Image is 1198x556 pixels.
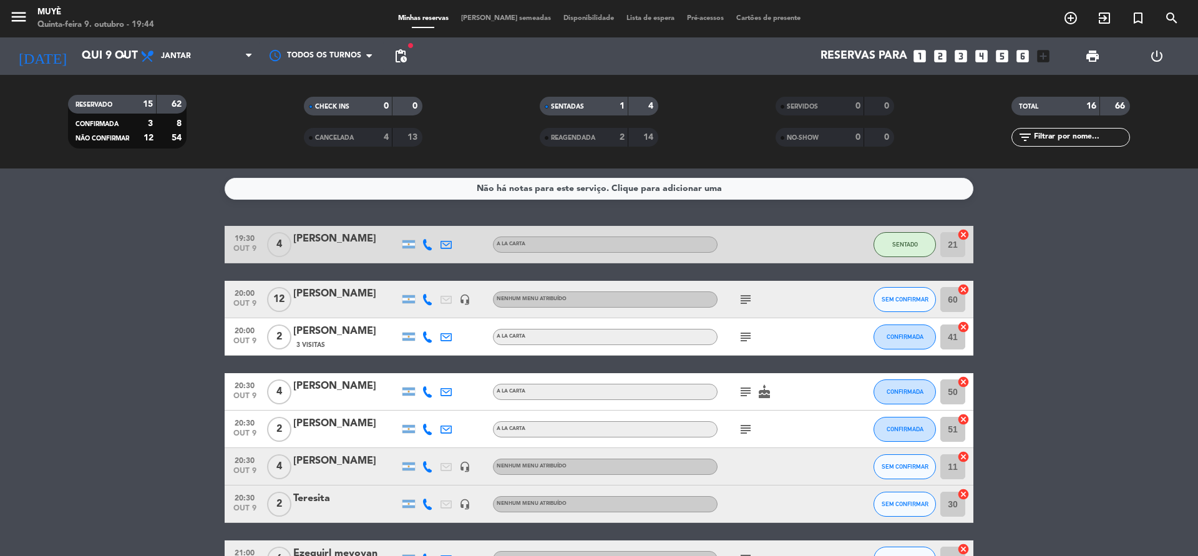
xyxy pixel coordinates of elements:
[884,133,892,142] strong: 0
[620,15,681,22] span: Lista de espera
[1097,11,1112,26] i: exit_to_app
[882,296,928,303] span: SEM CONFIRMAR
[315,104,349,110] span: CHECK INS
[497,501,567,506] span: Nenhum menu atribuído
[884,102,892,110] strong: 0
[477,182,722,196] div: Não há notas para este serviço. Clique para adicionar uma
[172,134,184,142] strong: 54
[551,104,584,110] span: SENTADAS
[620,102,625,110] strong: 1
[293,231,399,247] div: [PERSON_NAME]
[293,453,399,469] div: [PERSON_NAME]
[161,52,191,61] span: Jantar
[953,48,969,64] i: looks_3
[143,100,153,109] strong: 15
[293,416,399,432] div: [PERSON_NAME]
[892,241,918,248] span: SENTADO
[9,7,28,26] i: menu
[497,334,525,339] span: A LA CARTA
[229,300,260,314] span: out 9
[1085,49,1100,64] span: print
[874,287,936,312] button: SEM CONFIRMAR
[393,49,408,64] span: pending_actions
[172,100,184,109] strong: 62
[1033,130,1129,144] input: Filtrar por nome...
[497,464,567,469] span: Nenhum menu atribuído
[738,384,753,399] i: subject
[957,543,970,555] i: cancel
[757,384,772,399] i: cake
[912,48,928,64] i: looks_one
[557,15,620,22] span: Disponibilidade
[177,119,184,128] strong: 8
[497,389,525,394] span: A LA CARTA
[229,230,260,245] span: 19:30
[1086,102,1096,110] strong: 16
[957,283,970,296] i: cancel
[1124,37,1189,75] div: LOG OUT
[1018,130,1033,145] i: filter_list
[384,102,389,110] strong: 0
[407,133,420,142] strong: 13
[229,285,260,300] span: 20:00
[293,286,399,302] div: [PERSON_NAME]
[9,42,75,70] i: [DATE]
[148,119,153,128] strong: 3
[1149,49,1164,64] i: power_settings_new
[957,321,970,333] i: cancel
[267,417,291,442] span: 2
[1035,48,1051,64] i: add_box
[293,490,399,507] div: Teresita
[874,324,936,349] button: CONFIRMADA
[229,392,260,406] span: out 9
[738,422,753,437] i: subject
[229,245,260,259] span: out 9
[882,463,928,470] span: SEM CONFIRMAR
[882,500,928,507] span: SEM CONFIRMAR
[459,294,470,305] i: headset_mic
[855,102,860,110] strong: 0
[296,340,325,350] span: 3 Visitas
[620,133,625,142] strong: 2
[229,467,260,481] span: out 9
[887,333,923,340] span: CONFIRMADA
[459,461,470,472] i: headset_mic
[497,426,525,431] span: A LA CARTA
[787,104,818,110] span: SERVIDOS
[384,133,389,142] strong: 4
[75,135,129,142] span: NÃO CONFIRMAR
[1164,11,1179,26] i: search
[293,378,399,394] div: [PERSON_NAME]
[392,15,455,22] span: Minhas reservas
[957,228,970,241] i: cancel
[315,135,354,141] span: CANCELADA
[9,7,28,31] button: menu
[267,232,291,257] span: 4
[887,426,923,432] span: CONFIRMADA
[37,19,154,31] div: Quinta-feira 9. outubro - 19:44
[455,15,557,22] span: [PERSON_NAME] semeadas
[497,241,525,246] span: A LA CARTA
[738,329,753,344] i: subject
[144,134,153,142] strong: 12
[267,324,291,349] span: 2
[293,323,399,339] div: [PERSON_NAME]
[497,296,567,301] span: Nenhum menu atribuído
[957,413,970,426] i: cancel
[267,287,291,312] span: 12
[787,135,819,141] span: NO-SHOW
[459,499,470,510] i: headset_mic
[874,379,936,404] button: CONFIRMADA
[1131,11,1146,26] i: turned_in_not
[973,48,990,64] i: looks_4
[229,323,260,337] span: 20:00
[738,292,753,307] i: subject
[648,102,656,110] strong: 4
[874,417,936,442] button: CONFIRMADA
[957,488,970,500] i: cancel
[229,415,260,429] span: 20:30
[267,492,291,517] span: 2
[229,337,260,351] span: out 9
[267,379,291,404] span: 4
[229,490,260,504] span: 20:30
